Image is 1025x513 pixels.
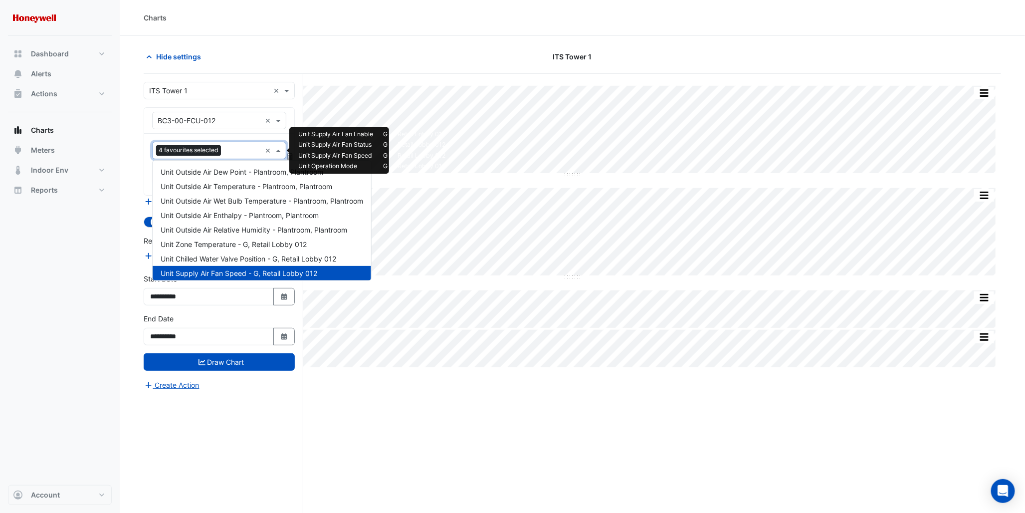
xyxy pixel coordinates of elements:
[31,145,55,155] span: Meters
[161,240,307,249] span: Unit Zone Temperature - G, Retail Lobby 012
[8,64,112,84] button: Alerts
[144,250,218,261] button: Add Reference Line
[8,160,112,180] button: Indoor Env
[974,189,994,202] button: More Options
[13,125,23,135] app-icon: Charts
[31,165,68,175] span: Indoor Env
[144,48,207,65] button: Hide settings
[265,145,273,156] span: Clear
[273,85,282,96] span: Clear
[161,269,317,277] span: Unit Supply Air Fan Speed - G, Retail Lobby 012
[8,84,112,104] button: Actions
[974,331,994,343] button: More Options
[13,145,23,155] app-icon: Meters
[8,180,112,200] button: Reports
[293,129,378,140] td: Unit Supply Air Fan Enable
[156,145,221,155] span: 4 favourites selected
[161,168,323,176] span: Unit Outside Air Dew Point - Plantroom, Plantroom
[144,273,177,284] label: Start Date
[393,151,450,162] td: Retail Lobby 012
[31,125,54,135] span: Charts
[144,313,174,324] label: End Date
[31,185,58,195] span: Reports
[378,140,393,151] td: G
[31,69,51,79] span: Alerts
[153,161,371,280] div: Options List
[13,185,23,195] app-icon: Reports
[161,255,336,263] span: Unit Chilled Water Valve Position - G, Retail Lobby 012
[161,197,363,205] span: Unit Outside Air Wet Bulb Temperature - Plantroom, Plantroom
[293,161,378,172] td: Unit Operation Mode
[991,479,1015,503] div: Open Intercom Messenger
[144,12,167,23] div: Charts
[280,292,289,301] fa-icon: Select Date
[161,226,347,234] span: Unit Outside Air Relative Humidity - Plantroom, Plantroom
[280,332,289,341] fa-icon: Select Date
[293,140,378,151] td: Unit Supply Air Fan Status
[393,161,450,172] td: Retail Lobby 012
[144,236,196,246] label: Reference Lines
[393,140,450,151] td: Retail Lobby 012
[8,120,112,140] button: Charts
[8,485,112,505] button: Account
[161,182,332,191] span: Unit Outside Air Temperature - Plantroom, Plantroom
[13,165,23,175] app-icon: Indoor Env
[31,490,60,500] span: Account
[12,8,57,28] img: Company Logo
[293,151,378,162] td: Unit Supply Air Fan Speed
[144,196,204,208] button: Add Equipment
[553,51,592,62] span: ITS Tower 1
[31,89,57,99] span: Actions
[144,379,200,391] button: Create Action
[378,151,393,162] td: G
[393,129,450,140] td: Retail Lobby 012
[144,353,295,371] button: Draw Chart
[378,129,393,140] td: G
[156,51,201,62] span: Hide settings
[31,49,69,59] span: Dashboard
[13,89,23,99] app-icon: Actions
[8,140,112,160] button: Meters
[161,211,319,220] span: Unit Outside Air Enthalpy - Plantroom, Plantroom
[265,115,273,126] span: Clear
[378,161,393,172] td: G
[974,87,994,99] button: More Options
[974,291,994,304] button: More Options
[8,44,112,64] button: Dashboard
[13,69,23,79] app-icon: Alerts
[13,49,23,59] app-icon: Dashboard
